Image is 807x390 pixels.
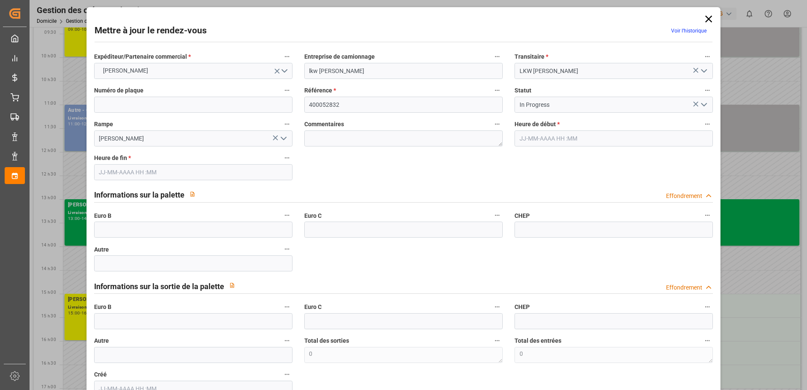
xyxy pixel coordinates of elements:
font: Créé [94,371,107,378]
button: Référence * [492,85,503,96]
input: Type à rechercher/sélectionner [94,130,292,146]
font: Numéro de plaque [94,87,144,94]
button: Transitaire * [702,51,713,62]
button: Total des entrées [702,335,713,346]
font: Autre [94,337,109,344]
button: Créé [282,369,292,380]
div: Effondrement [666,283,702,292]
button: Heure de fin * [282,152,292,163]
font: Statut [515,87,531,94]
button: Ouvrir le menu [94,63,292,79]
button: Ouvrir le menu [697,98,710,111]
button: Euro B [282,210,292,221]
font: Total des sorties [304,337,349,344]
textarea: 0 [304,347,503,363]
font: Total des entrées [515,337,561,344]
button: Autre [282,244,292,255]
h2: Informations sur la palette [94,189,184,200]
button: Total des sorties [492,335,503,346]
button: Heure de début * [702,119,713,130]
textarea: 0 [515,347,713,363]
button: Entreprise de camionnage [492,51,503,62]
font: Rampe [94,121,113,127]
font: Expéditeur/Partenaire commercial [94,53,187,60]
input: Type à rechercher/sélectionner [515,97,713,113]
button: Autre [282,335,292,346]
button: Euro C [492,210,503,221]
button: CHEP [702,301,713,312]
font: Heure de début [515,121,556,127]
font: Transitaire [515,53,544,60]
a: Voir l’historique [671,28,707,34]
button: Ouvrir le menu [276,132,289,145]
font: Commentaires [304,121,344,127]
button: CHEP [702,210,713,221]
button: Numéro de plaque [282,85,292,96]
font: Référence [304,87,332,94]
font: Autre [94,246,109,253]
font: Euro C [304,303,322,310]
font: Heure de fin [94,154,127,161]
button: View description [184,186,200,202]
font: CHEP [515,212,530,219]
button: Commentaires [492,119,503,130]
button: View description [224,277,240,293]
font: Euro C [304,212,322,219]
font: Euro B [94,303,111,310]
button: Euro C [492,301,503,312]
button: Statut [702,85,713,96]
button: Rampe [282,119,292,130]
font: Entreprise de camionnage [304,53,375,60]
input: JJ-MM-AAAA HH :MM [94,164,292,180]
h2: Informations sur la sortie de la palette [94,281,224,292]
font: CHEP [515,303,530,310]
h2: Mettre à jour le rendez-vous [95,24,207,38]
input: JJ-MM-AAAA HH :MM [515,130,713,146]
button: Ouvrir le menu [697,65,710,78]
button: Expéditeur/Partenaire commercial * [282,51,292,62]
font: Euro B [94,212,111,219]
div: Effondrement [666,192,702,200]
span: [PERSON_NAME] [99,66,152,75]
button: Euro B [282,301,292,312]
